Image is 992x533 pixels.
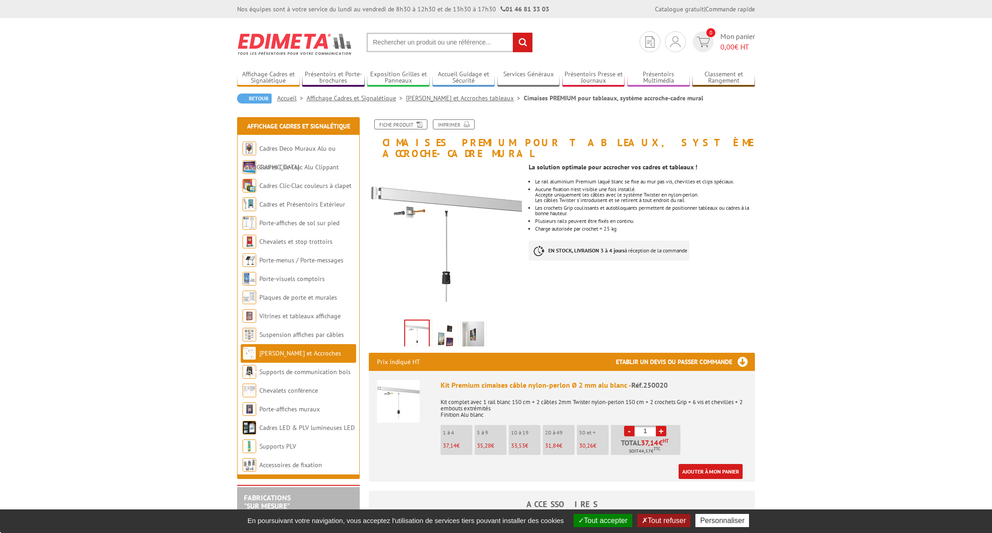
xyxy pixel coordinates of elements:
[374,119,427,129] a: Fiche produit
[579,443,609,449] p: €
[690,31,755,52] a: devis rapide 0 Mon panier 0,00€ HT
[243,517,569,524] span: En poursuivant votre navigation, vous acceptez l'utilisation de services tiers pouvant installer ...
[511,429,541,436] p: 10 à 19
[535,205,755,216] li: Les crochets Grip coulissants et autobloquants permettent de positionner tableaux ou cadres à la ...
[259,256,343,264] a: Porte-menus / Porte-messages
[244,493,291,510] a: FABRICATIONS"Sur Mesure"
[243,349,341,376] a: [PERSON_NAME] et Accroches tableaux
[369,163,522,316] img: cimaises_250020.jpg
[654,446,660,451] sup: TTC
[259,163,339,171] a: Cadres Clic-Clac Alu Clippant
[511,442,525,449] span: 33,53
[529,241,689,261] p: à réception de la commande
[511,443,541,449] p: €
[243,144,336,171] a: Cadres Deco Muraux Alu ou [GEOGRAPHIC_DATA]
[535,179,755,184] p: Le rail aluminium Premium laqué blanc se fixe au mur pas vis, chevilles et clips spéciaux.
[237,94,272,104] a: Retour
[535,192,755,197] p: Accepte uniquement les câbles avec le système Twister en nylon-perlon.
[616,353,755,371] h3: Etablir un devis ou passer commande
[513,33,532,52] input: rechercher
[259,219,339,227] a: Porte-affiches de sol sur pied
[307,94,406,102] a: Affichage Cadres et Signalétique
[545,429,575,436] p: 20 à 49
[663,438,669,444] sup: HT
[627,70,690,85] a: Présentoirs Multimédia
[679,464,743,479] a: Ajouter à mon panier
[524,94,703,103] li: Cimaises PREMIUM pour tableaux, système accroche-cadre mural
[377,353,420,371] p: Prix indiqué HT
[441,380,747,390] div: Kit Premium cimaises câble nylon-perlon Ø 2 mm alu blanc -
[259,461,322,469] a: Accessoires de fixation
[243,197,256,211] img: Cadres et Présentoirs Extérieur
[259,405,320,413] a: Porte-affiches muraux
[237,70,300,85] a: Affichage Cadres et Signalétique
[243,272,256,286] img: Porte-visuels comptoirs
[367,33,533,52] input: Rechercher un produit ou une référence...
[367,70,430,85] a: Exposition Grilles et Panneaux
[237,27,353,61] img: Edimeta
[434,321,456,350] img: 250020_kit_premium_cimaises_cable.jpg
[247,122,350,130] a: Affichage Cadres et Signalétique
[705,5,755,13] a: Commande rapide
[302,70,365,85] a: Présentoirs et Porte-brochures
[535,226,755,232] li: Charge autorisée par crochet = 25 kg
[720,31,755,52] span: Mon panier
[477,429,506,436] p: 5 à 9
[655,5,704,13] a: Catalogue gratuit
[243,216,256,230] img: Porte-affiches de sol sur pied
[259,237,332,246] a: Chevalets et stop trottoirs
[259,442,296,450] a: Supports PLV
[259,293,337,301] a: Plaques de porte et murales
[259,331,344,339] a: Suspension affiches par câbles
[243,458,256,472] img: Accessoires de fixation
[535,218,755,224] li: Plusieurs rails peuvent être fixés en continu.
[362,119,762,159] h1: Cimaises PREMIUM pour tableaux, système accroche-cadre mural
[259,182,352,190] a: Cadres Clic-Clac couleurs à clapet
[720,42,755,52] span: € HT
[405,321,429,349] img: cimaises_250020.jpg
[462,321,484,350] img: rail_cimaise_horizontal_fixation_installation_cadre_decoration_tableau_vernissage_exposition_affi...
[535,187,755,192] p: Aucune fixation n'est visible une fois installé.
[720,42,734,51] span: 0,00
[631,380,668,390] span: Réf.250020
[629,448,660,455] span: Soit €
[641,439,659,446] span: 37,14
[243,346,256,360] img: Cimaises et Accroches tableaux
[259,386,318,395] a: Chevalets conférence
[574,514,632,527] button: Tout accepter
[259,200,345,208] a: Cadres et Présentoirs Extérieur
[243,291,256,304] img: Plaques de porte et murales
[637,514,690,527] button: Tout refuser
[237,5,549,14] div: Nos équipes sont à votre service du lundi au vendredi de 8h30 à 12h30 et de 13h30 à 17h30
[441,393,747,418] p: Kit complet avec 1 rail blanc 150 cm + 2 câbles 2mm Twister nylon-perlon 150 cm + 2 crochets Grip...
[259,275,325,283] a: Porte-visuels comptoirs
[243,179,256,192] img: Cadres Clic-Clac couleurs à clapet
[579,442,593,449] span: 30,26
[377,380,420,423] img: Kit Premium cimaises câble nylon-perlon Ø 2 mm alu blanc
[243,142,256,155] img: Cadres Deco Muraux Alu ou Bois
[562,70,625,85] a: Présentoirs Presse et Journaux
[406,94,524,102] a: [PERSON_NAME] et Accroches tableaux
[432,70,495,85] a: Accueil Guidage et Sécurité
[277,94,307,102] a: Accueil
[692,70,755,85] a: Classement et Rangement
[243,421,256,434] img: Cadres LED & PLV lumineuses LED
[443,429,472,436] p: 1 à 4
[259,424,355,432] a: Cadres LED & PLV lumineuses LED
[243,235,256,248] img: Chevalets et stop trottoirs
[624,426,635,436] a: -
[655,5,755,14] div: |
[706,28,715,37] span: 0
[443,442,456,449] span: 37,14
[659,439,663,446] span: €
[259,368,351,376] a: Supports de communication bois
[369,500,755,509] h4: ACCESSOIRES
[545,442,559,449] span: 31,84
[656,426,666,436] a: +
[639,448,651,455] span: 44,57
[535,197,755,203] p: Les câbles Twister s'introduisent et se retirent à tout endroit du rail.
[243,402,256,416] img: Porte-affiches muraux
[695,514,749,527] button: Personnaliser (fenêtre modale)
[477,443,506,449] p: €
[243,309,256,323] img: Vitrines et tableaux affichage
